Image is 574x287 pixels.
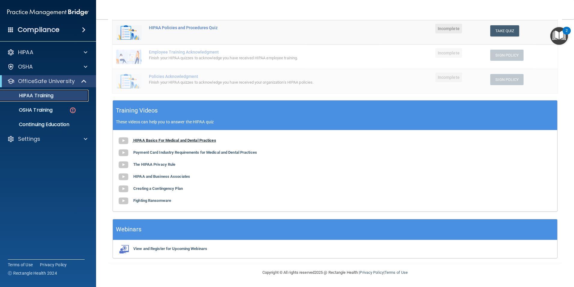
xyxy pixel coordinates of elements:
[69,106,77,114] img: danger-circle.6113f641.png
[149,25,359,30] div: HIPAA Policies and Procedures Quiz
[490,50,524,61] button: Sign Policy
[385,270,408,275] a: Terms of Use
[18,49,33,56] p: HIPAA
[133,186,183,191] b: Creating a Contingency Plan
[117,159,129,171] img: gray_youtube_icon.38fcd6cc.png
[566,31,568,39] div: 2
[490,25,519,36] button: Take Quiz
[133,174,190,179] b: HIPAA and Business Associates
[550,27,568,45] button: Open Resource Center, 2 new notifications
[117,195,129,207] img: gray_youtube_icon.38fcd6cc.png
[4,93,53,99] p: HIPAA Training
[8,270,57,276] span: Ⓒ Rectangle Health 2024
[133,150,257,155] b: Payment Card Industry Requirements for Medical and Dental Practices
[4,107,53,113] p: OSHA Training
[360,270,383,275] a: Privacy Policy
[7,6,89,18] img: PMB logo
[18,78,75,85] p: OfficeSafe University
[149,50,359,54] div: Employee Training Acknowledgment
[116,119,554,124] p: These videos can help you to answer the HIPAA quiz
[117,147,129,159] img: gray_youtube_icon.38fcd6cc.png
[490,74,524,85] button: Sign Policy
[435,24,462,33] span: Incomplete
[149,79,359,86] div: Finish your HIPAA quizzes to acknowledge you have received your organization’s HIPAA policies.
[18,26,59,34] h4: Compliance
[18,135,40,143] p: Settings
[18,63,33,70] p: OSHA
[117,135,129,147] img: gray_youtube_icon.38fcd6cc.png
[4,122,86,128] p: Continuing Education
[149,54,359,62] div: Finish your HIPAA quizzes to acknowledge you have received HIPAA employee training.
[117,171,129,183] img: gray_youtube_icon.38fcd6cc.png
[133,162,175,167] b: The HIPAA Privacy Rule
[40,262,67,268] a: Privacy Policy
[116,105,158,116] h5: Training Videos
[7,135,87,143] a: Settings
[7,49,87,56] a: HIPAA
[117,183,129,195] img: gray_youtube_icon.38fcd6cc.png
[7,78,87,85] a: OfficeSafe University
[8,262,33,268] a: Terms of Use
[7,63,87,70] a: OSHA
[133,138,216,143] b: HIPAA Basics For Medical and Dental Practices
[435,48,462,58] span: Incomplete
[133,198,171,203] b: Fighting Ransomware
[117,245,129,254] img: webinarIcon.c7ebbf15.png
[116,224,141,235] h5: Webinars
[149,74,359,79] div: Policies Acknowledgment
[133,246,207,251] b: View and Register for Upcoming Webinars
[435,73,462,82] span: Incomplete
[225,263,445,282] div: Copyright © All rights reserved 2025 @ Rectangle Health | |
